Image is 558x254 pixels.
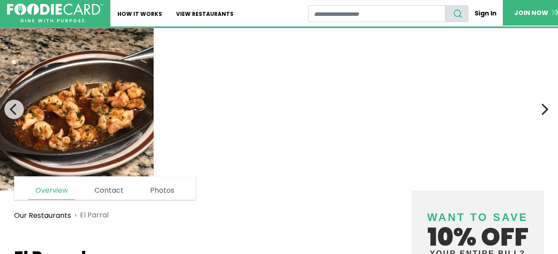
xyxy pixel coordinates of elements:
[71,210,109,221] li: El Parral
[427,211,528,223] span: Want to save
[4,100,24,119] button: Previous
[468,5,503,22] a: Sign In
[308,5,445,22] input: restaurant search
[445,5,468,22] button: search
[14,210,71,221] a: Our Restaurants
[87,182,131,199] a: Contact
[534,100,554,119] button: Next
[14,205,369,226] nav: breadcrumb
[7,4,103,23] img: FoodieCard; Eat, Drink, Save, Donate
[143,182,181,199] a: Photos
[14,176,196,200] nav: page links
[28,182,75,200] a: Overview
